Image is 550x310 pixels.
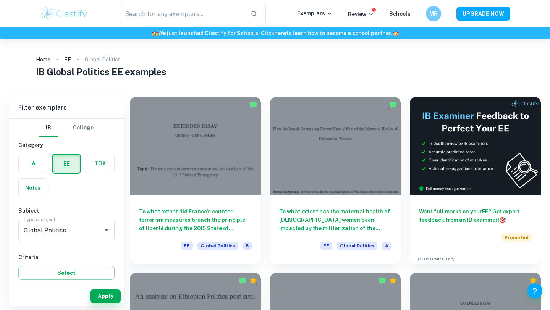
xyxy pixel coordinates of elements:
[392,30,399,36] span: 🏫
[90,289,121,303] button: Apply
[529,277,537,284] div: Premium
[527,283,542,299] button: Help and Feedback
[18,141,115,149] h6: Category
[499,217,506,223] span: 🎯
[419,207,532,224] h6: Want full marks on your EE ? Get expert feedback from an IB examiner!
[389,101,397,108] img: Marked
[410,97,541,195] img: Thumbnail
[19,154,47,173] button: IA
[2,29,548,37] h6: We just launched Clastify for Schools. Click to learn how to become a school partner.
[139,207,252,232] h6: To what extent did France's counter-terrorism measures breach the principle of liberté during the...
[181,242,193,250] span: EE
[410,97,541,264] a: Want full marks on yourEE? Get expert feedback from an IB examiner!PromotedAdvertise with Clastify
[18,266,115,280] button: Select
[348,10,374,18] p: Review
[239,277,246,284] img: Marked
[320,242,332,250] span: EE
[85,55,121,64] p: Global Politics
[379,277,386,284] img: Marked
[279,207,392,232] h6: To what extent has the maternal health of [DEMOGRAPHIC_DATA] women been impacted by the militariz...
[24,216,55,223] label: Type a subject
[389,277,397,284] div: Premium
[382,242,391,250] span: A
[426,6,441,21] button: MR
[36,54,50,65] a: Home
[197,242,238,250] span: Global Politics
[243,242,252,250] span: B
[40,6,88,21] img: Clastify logo
[9,97,124,118] h6: Filter exemplars
[389,11,411,17] a: Schools
[101,225,112,236] button: Open
[274,30,286,36] a: here
[130,97,261,264] a: To what extent did France's counter-terrorism measures breach the principle of liberté during the...
[120,3,244,24] input: Search for any exemplars...
[73,119,94,137] button: College
[64,54,71,65] a: EE
[429,10,438,18] h6: MR
[36,65,514,79] h1: IB Global Politics EE examples
[19,179,47,197] button: Notes
[39,119,58,137] button: IB
[53,155,80,173] button: EE
[39,119,94,137] div: Filter type choice
[249,277,257,284] div: Premium
[249,101,257,108] img: Marked
[18,253,115,262] h6: Criteria
[337,242,377,250] span: Global Politics
[152,30,158,36] span: 🏫
[417,257,455,262] a: Advertise with Clastify
[270,97,401,264] a: To what extent has the maternal health of [DEMOGRAPHIC_DATA] women been impacted by the militariz...
[501,233,532,242] span: Promoted
[297,9,333,18] p: Exemplars
[18,207,115,215] h6: Subject
[86,154,114,173] button: TOK
[456,7,510,21] button: UPGRADE NOW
